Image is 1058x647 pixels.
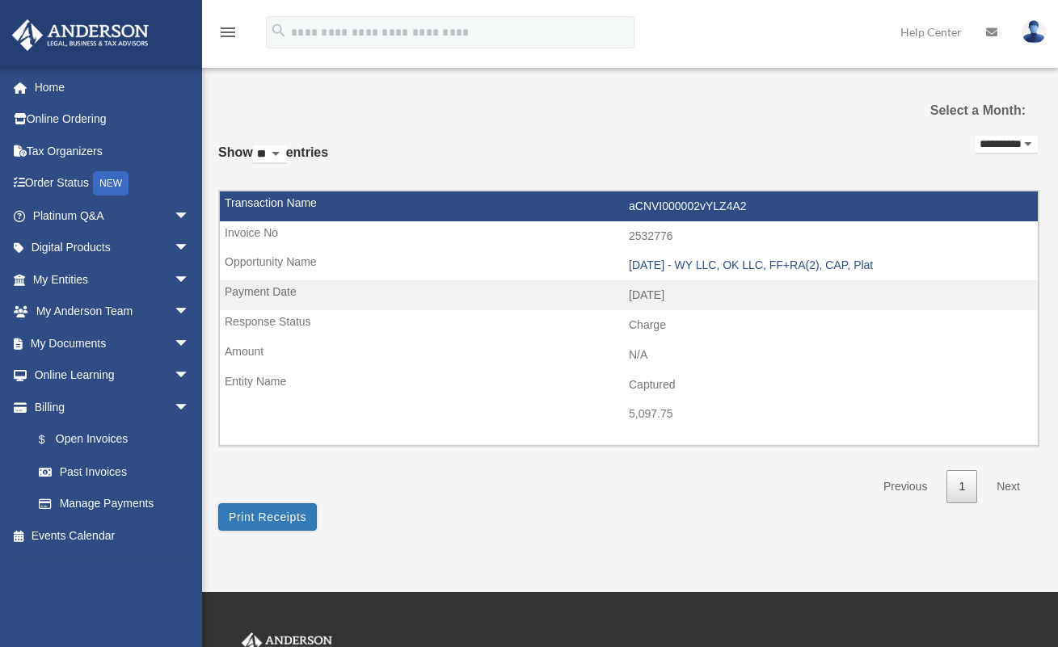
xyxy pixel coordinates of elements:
span: arrow_drop_down [174,296,206,329]
a: Next [984,470,1032,503]
img: Anderson Advisors Platinum Portal [7,19,154,51]
a: Online Learningarrow_drop_down [11,359,214,392]
div: NEW [93,171,129,195]
td: aCNVI000002vYLZ4A2 [220,191,1038,222]
img: User Pic [1022,20,1046,44]
a: Home [11,71,214,103]
td: 5,097.75 [220,399,1038,430]
a: My Entitiesarrow_drop_down [11,263,214,296]
span: arrow_drop_down [174,391,206,424]
td: Captured [220,370,1038,401]
a: Billingarrow_drop_down [11,391,214,423]
span: arrow_drop_down [174,263,206,296]
i: search [270,22,288,40]
a: My Anderson Teamarrow_drop_down [11,296,214,328]
td: [DATE] [220,280,1038,311]
button: Print Receipts [218,503,317,531]
a: Platinum Q&Aarrow_drop_down [11,200,214,232]
a: Past Invoices [23,456,206,488]
span: $ [48,430,56,450]
span: arrow_drop_down [174,359,206,393]
i: menu [218,23,238,42]
td: 2532776 [220,221,1038,252]
a: My Documentsarrow_drop_down [11,327,214,359]
a: 1 [946,470,977,503]
div: [DATE] - WY LLC, OK LLC, FF+RA(2), CAP, Plat [629,258,1030,272]
span: arrow_drop_down [174,327,206,360]
span: arrow_drop_down [174,200,206,233]
a: Tax Organizers [11,135,214,167]
a: Events Calendar [11,519,214,552]
a: Order StatusNEW [11,167,214,200]
a: menu [218,28,238,42]
label: Show entries [218,141,328,180]
td: N/A [220,340,1038,371]
a: Online Ordering [11,103,214,136]
a: Manage Payments [23,488,214,520]
span: arrow_drop_down [174,232,206,265]
select: Showentries [253,145,286,164]
a: $Open Invoices [23,423,214,456]
label: Select a Month: [913,99,1026,122]
a: Digital Productsarrow_drop_down [11,232,214,264]
td: Charge [220,310,1038,341]
a: Previous [871,470,939,503]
